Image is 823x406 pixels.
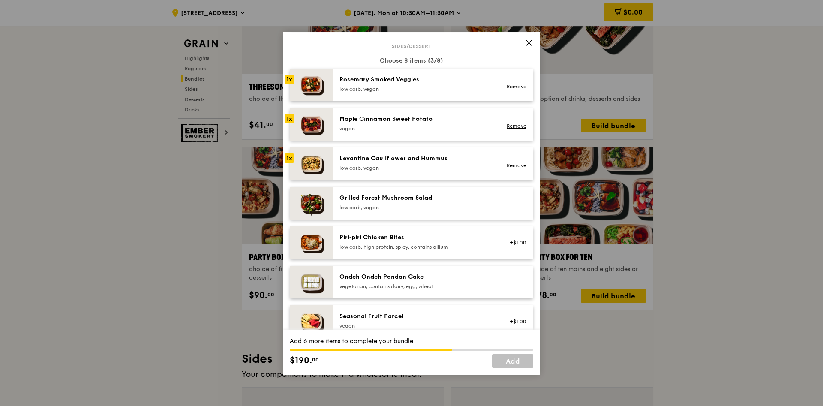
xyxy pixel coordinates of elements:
div: Rosemary Smoked Veggies [339,75,493,84]
img: daily_normal_Piri-Piri-Chicken-Bites-HORZ.jpg [290,226,333,259]
div: vegan [339,125,493,132]
a: Add [492,354,533,368]
div: 1x [285,75,294,84]
img: daily_normal_Thyme-Rosemary-Zucchini-HORZ.jpg [290,69,333,101]
img: daily_normal_Levantine_Cauliflower_and_Hummus__Horizontal_.jpg [290,147,333,180]
div: Maple Cinnamon Sweet Potato [339,115,493,123]
div: Levantine Cauliflower and Hummus [339,154,493,163]
div: Grilled Forest Mushroom Salad [339,194,493,202]
div: Piri‑piri Chicken Bites [339,233,493,242]
span: Sides/dessert [388,43,435,50]
img: daily_normal_Maple_Cinnamon_Sweet_Potato__Horizontal_.jpg [290,108,333,141]
span: $190. [290,354,312,367]
div: Seasonal Fruit Parcel [339,312,493,321]
img: daily_normal_Ondeh_Ondeh_Pandan_Cake-HORZ.jpg [290,266,333,298]
div: low carb, vegan [339,165,493,171]
a: Remove [507,84,526,90]
img: daily_normal_Grilled-Forest-Mushroom-Salad-HORZ.jpg [290,187,333,220]
div: low carb, vegan [339,204,493,211]
div: 1x [285,114,294,123]
div: Choose 8 items (3/8) [290,57,533,65]
span: 00 [312,356,319,363]
a: Remove [507,123,526,129]
div: 1x [285,153,294,163]
div: +$1.00 [504,318,526,325]
div: low carb, high protein, spicy, contains allium [339,244,493,250]
div: low carb, vegan [339,86,493,93]
div: +$1.00 [504,239,526,246]
div: Ondeh Ondeh Pandan Cake [339,273,493,281]
img: daily_normal_Seasonal_Fruit_Parcel__Horizontal_.jpg [290,305,333,338]
div: vegetarian, contains dairy, egg, wheat [339,283,493,290]
div: Add 6 more items to complete your bundle [290,337,533,346]
a: Remove [507,162,526,168]
div: vegan [339,322,493,329]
